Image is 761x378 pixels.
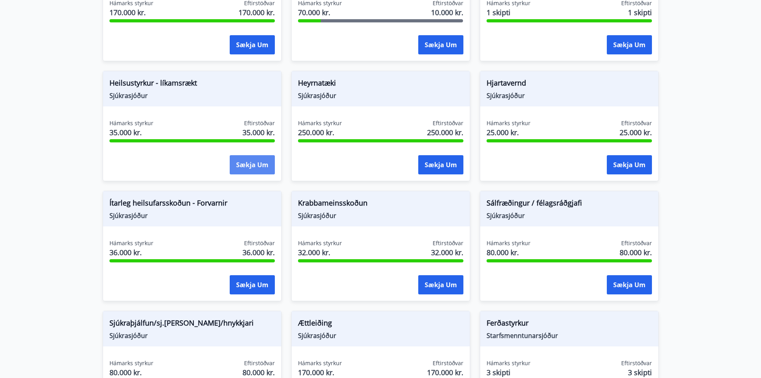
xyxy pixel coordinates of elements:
[230,155,275,174] button: Sækja um
[607,35,652,54] button: Sækja um
[487,211,652,220] span: Sjúkrasjóður
[620,247,652,258] span: 80.000 kr.
[244,119,275,127] span: Eftirstöðvar
[244,239,275,247] span: Eftirstöðvar
[109,127,153,138] span: 35.000 kr.
[298,119,342,127] span: Hámarks styrkur
[418,155,463,174] button: Sækja um
[109,239,153,247] span: Hámarks styrkur
[628,7,652,18] span: 1 skipti
[628,367,652,378] span: 3 skipti
[298,211,463,220] span: Sjúkrasjóður
[607,155,652,174] button: Sækja um
[487,331,652,340] span: Starfsmenntunarsjóður
[298,331,463,340] span: Sjúkrasjóður
[298,7,342,18] span: 70.000 kr.
[607,275,652,294] button: Sækja um
[109,91,275,100] span: Sjúkrasjóður
[109,7,153,18] span: 170.000 kr.
[487,78,652,91] span: Hjartavernd
[109,211,275,220] span: Sjúkrasjóður
[487,367,531,378] span: 3 skipti
[109,198,275,211] span: Ítarleg heilsufarsskoðun - Forvarnir
[487,127,531,138] span: 25.000 kr.
[242,367,275,378] span: 80.000 kr.
[487,119,531,127] span: Hámarks styrkur
[431,7,463,18] span: 10.000 kr.
[298,239,342,247] span: Hámarks styrkur
[621,239,652,247] span: Eftirstöðvar
[487,359,531,367] span: Hámarks styrkur
[109,359,153,367] span: Hámarks styrkur
[620,127,652,138] span: 25.000 kr.
[298,198,463,211] span: Krabbameinsskoðun
[242,127,275,138] span: 35.000 kr.
[230,35,275,54] button: Sækja um
[238,7,275,18] span: 170.000 kr.
[487,318,652,331] span: Ferðastyrkur
[109,119,153,127] span: Hámarks styrkur
[298,359,342,367] span: Hámarks styrkur
[431,247,463,258] span: 32.000 kr.
[298,367,342,378] span: 170.000 kr.
[427,127,463,138] span: 250.000 kr.
[487,247,531,258] span: 80.000 kr.
[621,119,652,127] span: Eftirstöðvar
[298,78,463,91] span: Heyrnatæki
[298,127,342,138] span: 250.000 kr.
[418,35,463,54] button: Sækja um
[109,247,153,258] span: 36.000 kr.
[298,318,463,331] span: Ættleiðing
[433,359,463,367] span: Eftirstöðvar
[433,119,463,127] span: Eftirstöðvar
[298,91,463,100] span: Sjúkrasjóður
[244,359,275,367] span: Eftirstöðvar
[487,91,652,100] span: Sjúkrasjóður
[621,359,652,367] span: Eftirstöðvar
[298,247,342,258] span: 32.000 kr.
[242,247,275,258] span: 36.000 kr.
[418,275,463,294] button: Sækja um
[427,367,463,378] span: 170.000 kr.
[433,239,463,247] span: Eftirstöðvar
[230,275,275,294] button: Sækja um
[109,78,275,91] span: Heilsustyrkur - líkamsrækt
[487,239,531,247] span: Hámarks styrkur
[109,318,275,331] span: Sjúkraþjálfun/sj.[PERSON_NAME]/hnykkjari
[487,198,652,211] span: Sálfræðingur / félagsráðgjafi
[109,331,275,340] span: Sjúkrasjóður
[487,7,531,18] span: 1 skipti
[109,367,153,378] span: 80.000 kr.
